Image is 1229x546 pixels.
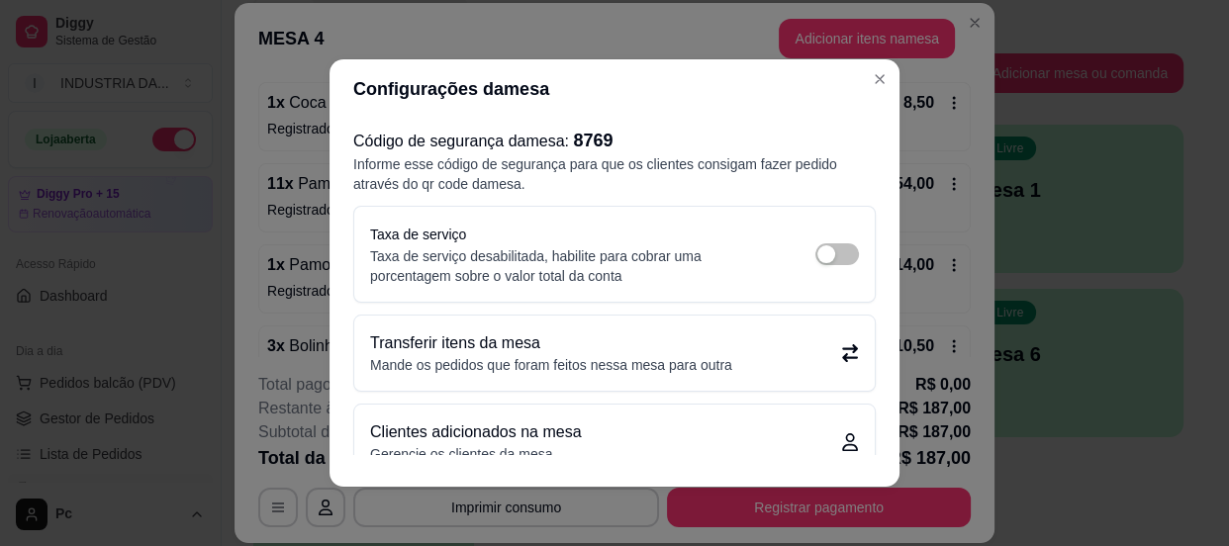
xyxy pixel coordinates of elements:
[370,246,776,286] p: Taxa de serviço desabilitada, habilite para cobrar uma porcentagem sobre o valor total da conta
[370,227,466,242] label: Taxa de serviço
[370,420,581,444] p: Clientes adicionados na mesa
[370,331,732,355] p: Transferir itens da mesa
[864,63,896,95] button: Close
[330,59,899,119] header: Configurações da mesa
[370,444,581,464] p: Gerencie os clientes da mesa
[353,154,876,194] p: Informe esse código de segurança para que os clientes consigam fazer pedido através do qr code da...
[573,131,613,150] span: 8769
[370,355,732,375] p: Mande os pedidos que foram feitos nessa mesa para outra
[353,127,876,154] h2: Código de segurança da mesa :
